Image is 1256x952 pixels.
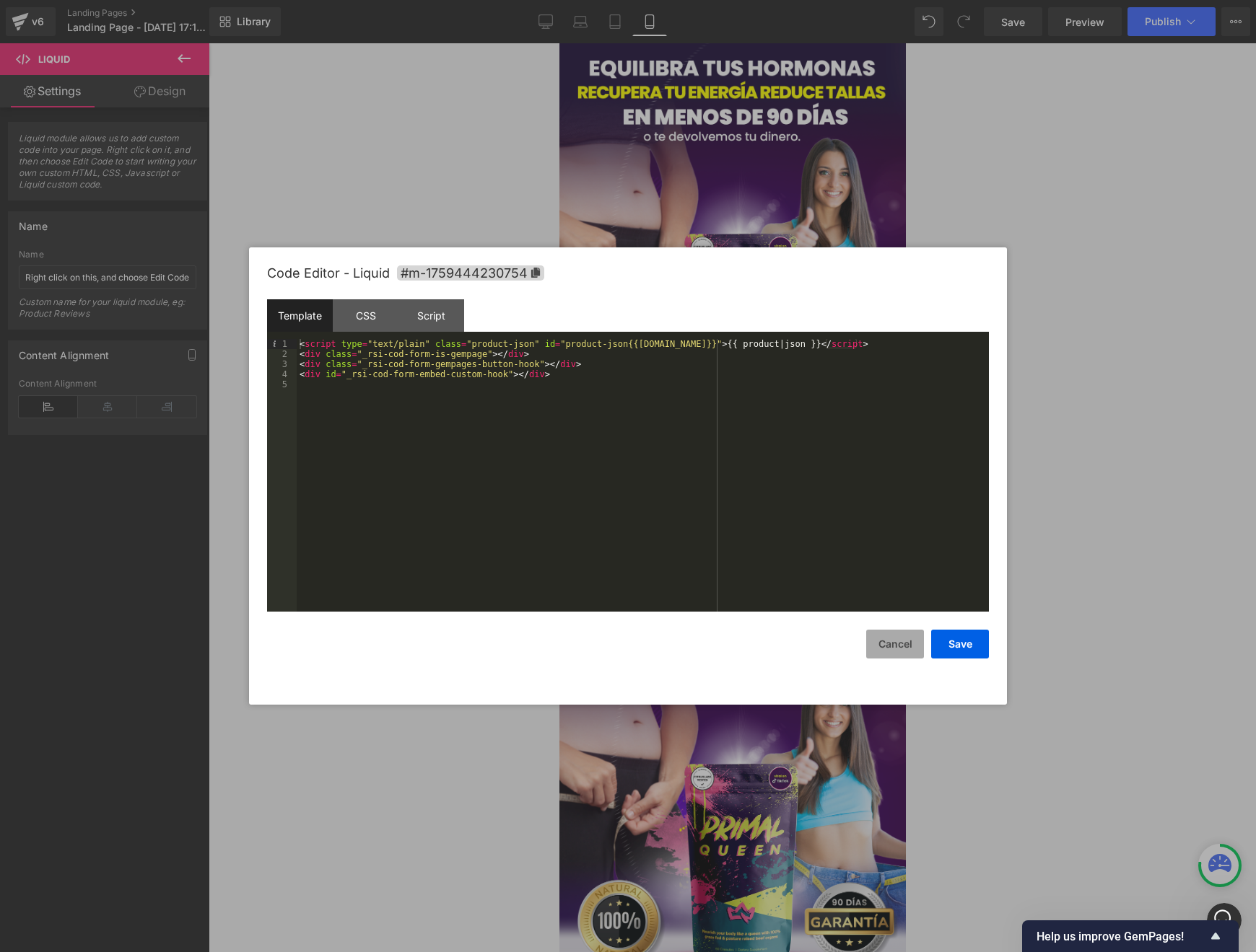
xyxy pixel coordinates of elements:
div: Script [398,299,464,332]
div: 1 [267,339,297,349]
iframe: Intercom live chat [1207,903,1242,938]
div: 2 [267,349,297,359]
span: Help us improve GemPages! [1037,930,1207,943]
div: Template [267,299,333,332]
button: Show survey - Help us improve GemPages! [1037,927,1224,945]
div: 3 [267,359,297,369]
span: Code Editor - Liquid [267,265,390,281]
div: 5 [267,379,297,389]
div: CSS [333,299,398,332]
button: Cancel [866,630,924,658]
span: Click to copy [397,265,544,281]
button: Save [931,630,989,658]
div: 4 [267,369,297,379]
